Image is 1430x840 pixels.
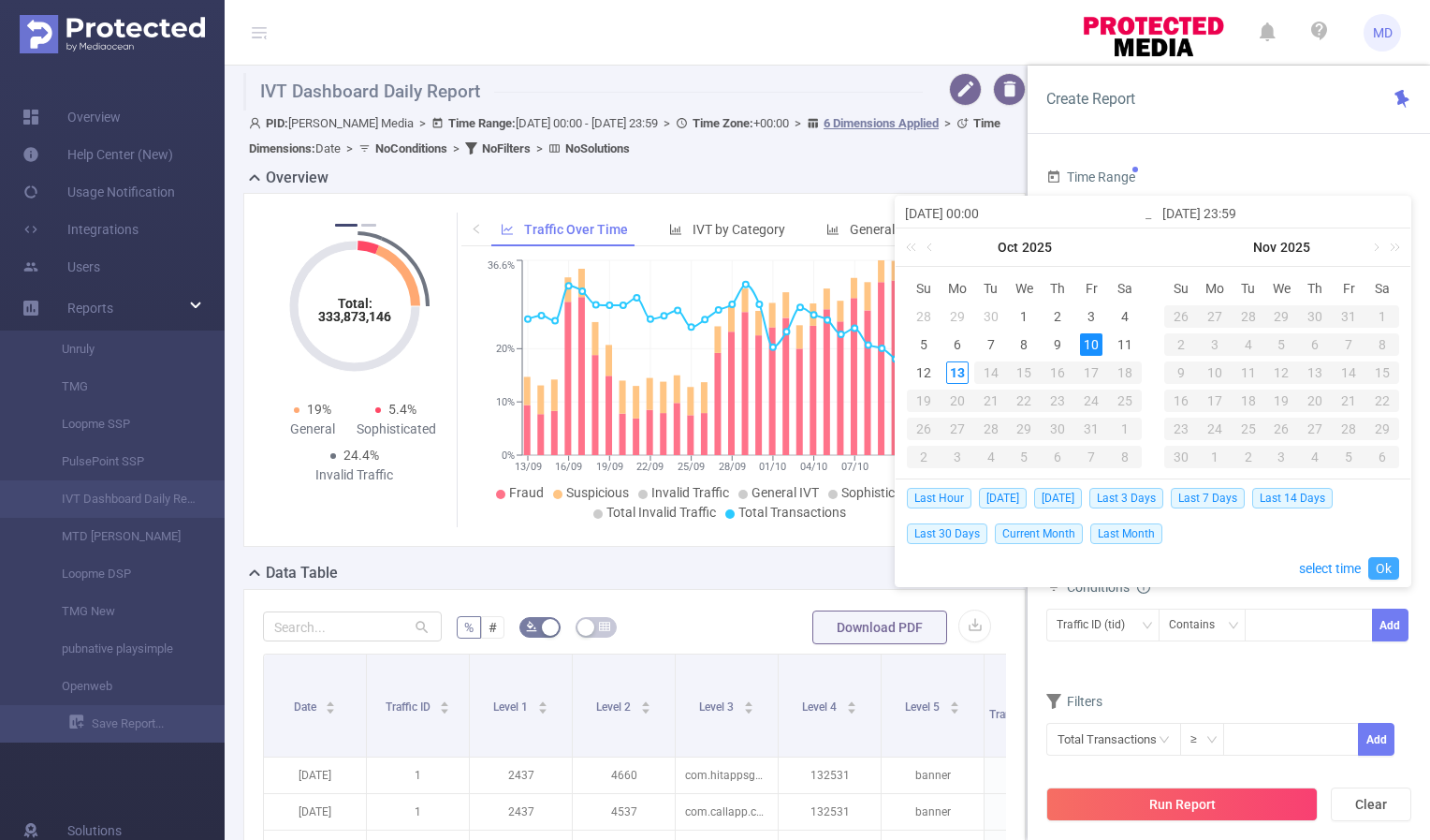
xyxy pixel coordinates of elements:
[1365,415,1399,443] td: November 29, 2025
[1108,446,1142,468] div: 8
[651,485,729,500] span: Invalid Traffic
[1332,443,1365,471] td: December 5, 2025
[718,461,745,473] tspan: 28/09
[482,141,531,155] b: No Filters
[974,418,1008,440] div: 28
[1332,305,1365,328] div: 31
[20,15,205,53] img: Protected Media
[907,446,941,468] div: 2
[902,228,927,266] a: Last year (Control + left)
[361,224,376,227] button: 2
[678,461,705,473] tspan: 25/09
[907,359,941,387] td: October 12, 2025
[1232,302,1265,331] td: October 28, 2025
[1265,302,1299,331] td: October 29, 2025
[1265,333,1299,356] div: 5
[1108,274,1142,302] th: Sat
[1298,331,1332,359] td: November 6, 2025
[37,331,202,368] a: Unruly
[37,368,202,405] a: TMG
[270,420,355,439] div: General
[974,361,1008,384] div: 14
[974,280,1008,297] span: Tu
[946,361,969,384] div: 13
[1358,723,1394,756] button: Add
[1251,228,1278,266] a: Nov
[1198,415,1232,443] td: November 24, 2025
[1074,331,1108,359] td: October 10, 2025
[974,274,1008,302] th: Tue
[501,223,514,236] i: icon: line-chart
[375,141,447,155] b: No Conditions
[1008,302,1042,331] td: October 1, 2025
[1332,446,1365,468] div: 5
[907,415,941,443] td: October 26, 2025
[1008,361,1042,384] div: 15
[1232,274,1265,302] th: Tue
[1046,788,1318,821] button: Run Report
[335,224,357,227] button: 1
[1368,557,1399,580] a: Ok
[974,387,1008,415] td: October 21, 2025
[266,116,288,130] b: PID:
[448,116,516,130] b: Time Range:
[1198,274,1232,302] th: Mon
[1190,724,1210,755] div: ≥
[524,222,628,237] span: Traffic Over Time
[37,555,202,593] a: Loopme DSP
[1041,446,1074,468] div: 6
[907,274,941,302] th: Sun
[496,396,515,408] tspan: 10%
[1198,443,1232,471] td: December 1, 2025
[941,387,974,415] td: October 20, 2025
[1108,387,1142,415] td: October 25, 2025
[1008,359,1042,387] td: October 15, 2025
[1162,202,1401,225] input: End date
[1074,274,1108,302] th: Fri
[1365,359,1399,387] td: November 15, 2025
[307,402,331,417] span: 19%
[941,418,974,440] div: 27
[1265,274,1299,302] th: Wed
[941,302,974,331] td: September 29, 2025
[1074,359,1108,387] td: October 17, 2025
[22,211,139,248] a: Integrations
[1298,415,1332,443] td: November 27, 2025
[1041,387,1074,415] td: October 23, 2025
[1298,280,1332,297] span: Th
[1232,359,1265,387] td: November 11, 2025
[907,443,941,471] td: November 2, 2025
[1332,361,1365,384] div: 14
[941,443,974,471] td: November 3, 2025
[1164,305,1198,328] div: 26
[1265,280,1299,297] span: We
[313,465,397,485] div: Invalid Traffic
[941,331,974,359] td: October 6, 2025
[1365,274,1399,302] th: Sat
[1114,305,1136,328] div: 4
[907,390,941,412] div: 19
[1265,359,1299,387] td: November 12, 2025
[912,333,935,356] div: 5
[1232,331,1265,359] td: November 4, 2025
[1332,331,1365,359] td: November 7, 2025
[1108,415,1142,443] td: November 1, 2025
[1365,418,1399,440] div: 29
[974,359,1008,387] td: October 14, 2025
[1198,359,1232,387] td: November 10, 2025
[1298,302,1332,331] td: October 30, 2025
[1074,418,1108,440] div: 31
[1298,390,1332,412] div: 20
[1041,274,1074,302] th: Thu
[414,116,431,130] span: >
[1008,274,1042,302] th: Wed
[1265,387,1299,415] td: November 19, 2025
[67,301,113,316] span: Reports
[249,116,1000,155] span: [PERSON_NAME] Media [DATE] 00:00 - [DATE] 23:59 +00:00
[22,248,100,286] a: Users
[22,136,173,173] a: Help Center (New)
[595,461,622,473] tspan: 19/09
[1108,331,1142,359] td: October 11, 2025
[1265,418,1299,440] div: 26
[1232,333,1265,356] div: 4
